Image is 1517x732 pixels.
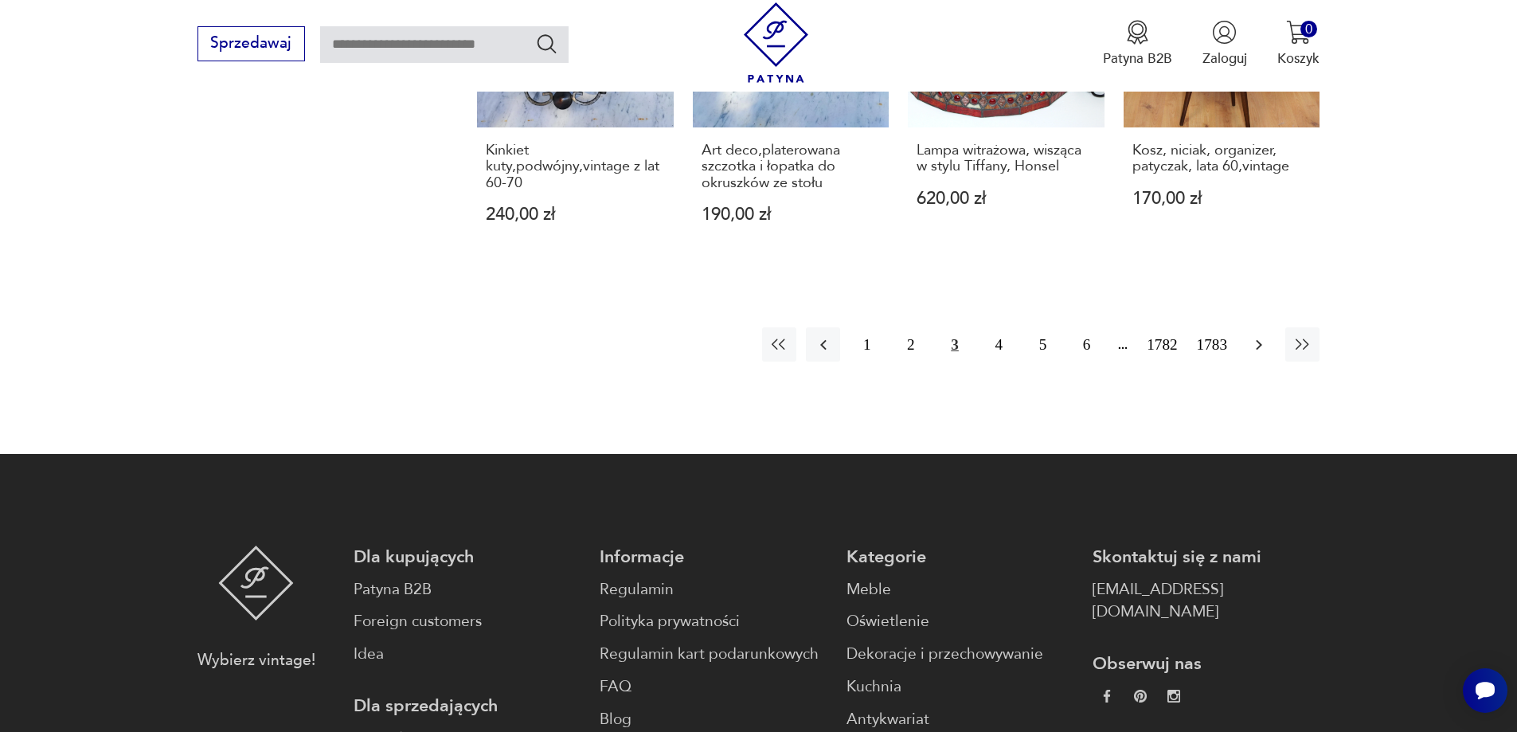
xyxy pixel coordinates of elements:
a: [EMAIL_ADDRESS][DOMAIN_NAME] [1093,578,1320,624]
p: Patyna B2B [1103,49,1172,68]
button: 3 [937,327,972,362]
a: Ikona medaluPatyna B2B [1103,20,1172,68]
button: Szukaj [535,32,558,55]
p: 170,00 zł [1132,190,1312,207]
button: 0Koszyk [1277,20,1320,68]
a: Oświetlenie [846,610,1073,633]
p: Dla kupujących [354,546,581,569]
h3: Kinkiet kuty,podwójny,vintage z lat 60-70 [486,143,665,191]
img: Ikona koszyka [1286,20,1311,45]
button: 1783 [1192,327,1232,362]
p: Wybierz vintage! [197,649,315,672]
iframe: Smartsupp widget button [1463,668,1507,713]
p: Obserwuj nas [1093,652,1320,675]
p: Koszyk [1277,49,1320,68]
a: Polityka prywatności [600,610,827,633]
button: 1 [850,327,884,362]
button: Patyna B2B [1103,20,1172,68]
a: Sprzedawaj [197,38,305,51]
img: Patyna - sklep z meblami i dekoracjami vintage [218,546,294,620]
a: Foreign customers [354,610,581,633]
a: Dekoracje i przechowywanie [846,643,1073,666]
a: FAQ [600,675,827,699]
p: Kategorie [846,546,1073,569]
button: 5 [1026,327,1060,362]
button: 6 [1069,327,1104,362]
a: Patyna B2B [354,578,581,601]
button: Sprzedawaj [197,26,305,61]
p: 620,00 zł [917,190,1096,207]
button: 2 [893,327,928,362]
button: 1782 [1142,327,1182,362]
button: Zaloguj [1202,20,1247,68]
img: Ikona medalu [1125,20,1150,45]
img: Ikonka użytkownika [1212,20,1237,45]
h3: Kosz, niciak, organizer, patyczak, lata 60,vintage [1132,143,1312,175]
a: Blog [600,708,827,731]
p: Informacje [600,546,827,569]
button: 4 [982,327,1016,362]
h3: Lampa witrażowa, wisząca w stylu Tiffany, Honsel [917,143,1096,175]
p: 190,00 zł [702,206,881,223]
div: 0 [1300,21,1317,37]
p: Zaloguj [1202,49,1247,68]
p: Dla sprzedających [354,695,581,718]
a: Regulamin kart podarunkowych [600,643,827,666]
a: Kuchnia [846,675,1073,699]
p: 240,00 zł [486,206,665,223]
h3: Art deco,platerowana szczotka i łopatka do okruszków ze stołu [702,143,881,191]
img: 37d27d81a828e637adc9f9cb2e3d3a8a.webp [1134,690,1147,703]
a: Regulamin [600,578,827,601]
p: Skontaktuj się z nami [1093,546,1320,569]
img: c2fd9cf7f39615d9d6839a72ae8e59e5.webp [1167,690,1180,703]
a: Meble [846,578,1073,601]
img: Patyna - sklep z meblami i dekoracjami vintage [736,2,816,83]
a: Antykwariat [846,708,1073,731]
img: da9060093f698e4c3cedc1453eec5031.webp [1101,690,1113,703]
a: Idea [354,643,581,666]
